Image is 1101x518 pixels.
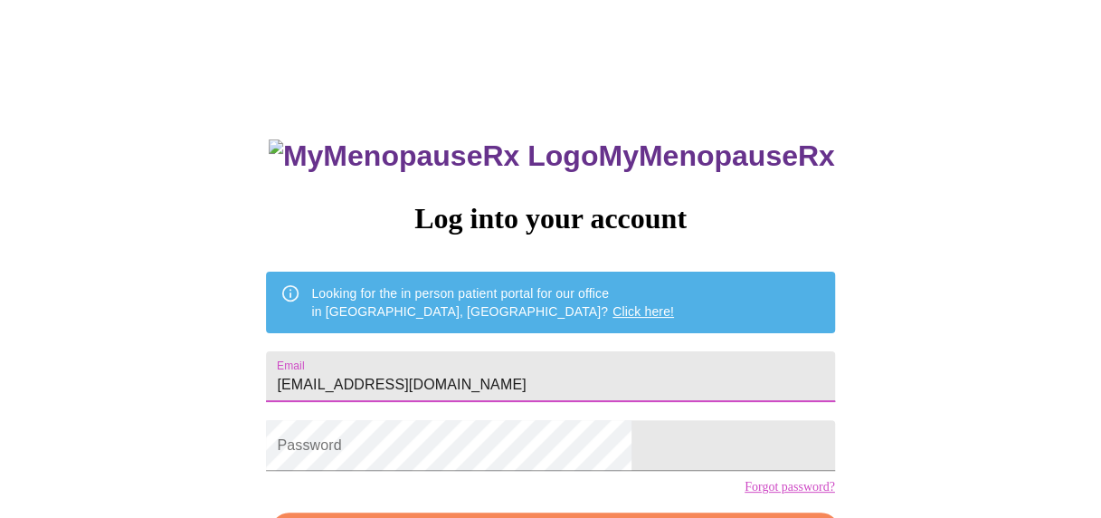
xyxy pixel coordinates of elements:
h3: Log into your account [266,202,834,235]
a: Click here! [612,304,674,319]
div: Looking for the in person patient portal for our office in [GEOGRAPHIC_DATA], [GEOGRAPHIC_DATA]? [311,277,674,328]
img: MyMenopauseRx Logo [269,139,598,173]
h3: MyMenopauseRx [269,139,835,173]
a: Forgot password? [745,480,835,494]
